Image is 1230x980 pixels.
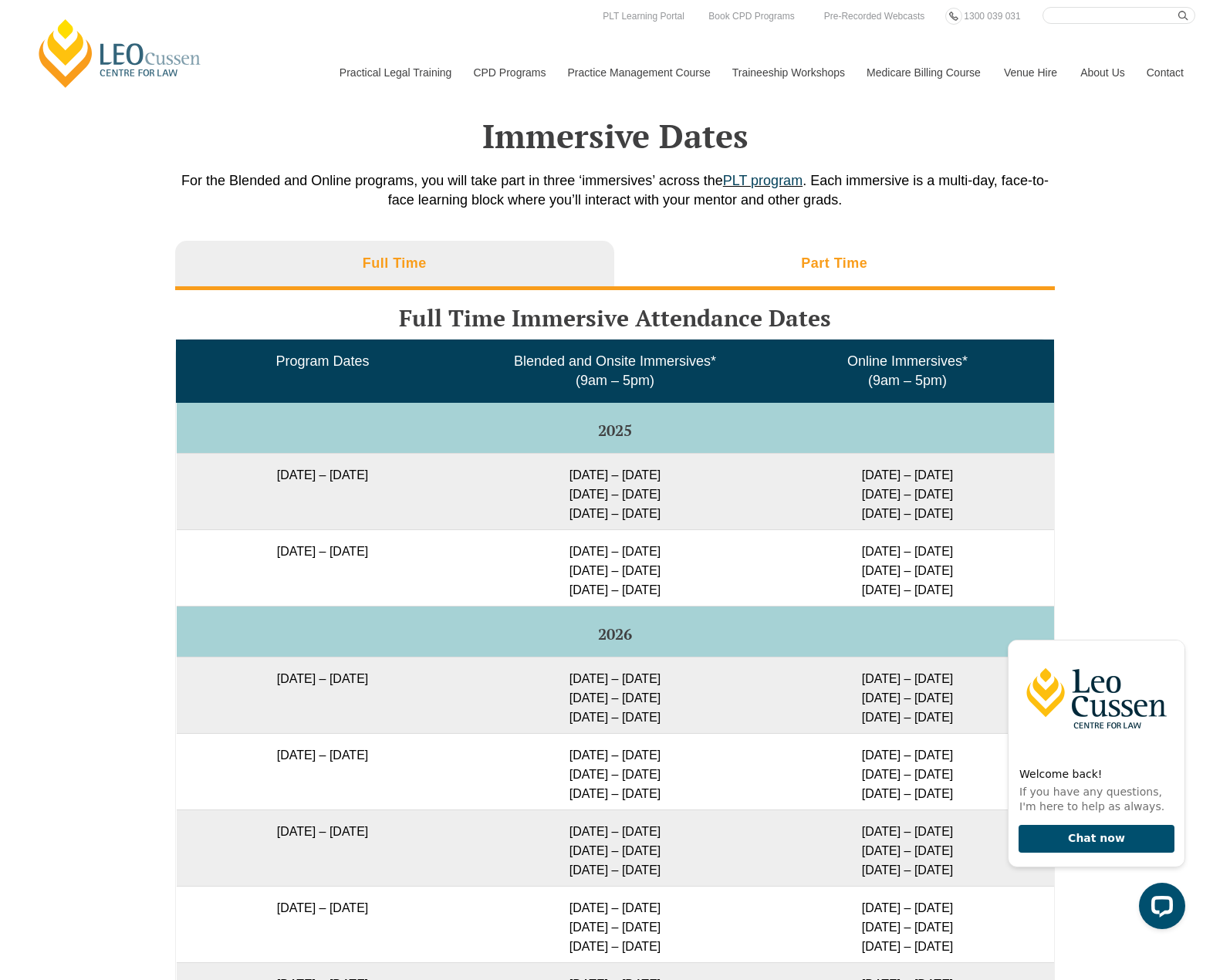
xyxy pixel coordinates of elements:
[762,529,1054,606] td: [DATE] – [DATE] [DATE] – [DATE] [DATE] – [DATE]
[35,17,205,90] a: [PERSON_NAME] Centre for Law
[762,733,1054,809] td: [DATE] – [DATE] [DATE] – [DATE] [DATE] – [DATE]
[469,453,762,529] td: [DATE] – [DATE] [DATE] – [DATE] [DATE] – [DATE]
[177,453,469,529] td: [DATE] – [DATE]
[762,886,1054,962] td: [DATE] – [DATE] [DATE] – [DATE] [DATE] – [DATE]
[177,529,469,606] td: [DATE] – [DATE]
[705,8,798,25] a: Book CPD Programs
[514,353,716,388] span: Blended and Onsite Immersives* (9am – 5pm)
[1069,39,1135,106] a: About Us
[175,306,1055,331] h3: Full Time Immersive Attendance Dates
[801,255,867,272] h3: Part Time
[847,353,968,388] span: Online Immersives* (9am – 5pm)
[820,8,929,25] a: Pre-Recorded Webcasts
[556,39,721,106] a: Practice Management Course
[469,886,762,962] td: [DATE] – [DATE] [DATE] – [DATE] [DATE] – [DATE]
[855,39,992,106] a: Medicare Billing Course
[1135,39,1195,106] a: Contact
[275,353,369,369] span: Program Dates
[960,8,1024,25] a: 1300 039 031
[175,117,1055,155] h2: Immersive Dates
[995,612,1191,941] iframe: LiveChat chat widget
[469,733,762,809] td: [DATE] – [DATE] [DATE] – [DATE] [DATE] – [DATE]
[723,173,803,188] a: PLT program
[183,422,1048,439] h5: 2025
[177,657,469,733] td: [DATE] – [DATE]
[992,39,1069,106] a: Venue Hire
[363,255,427,272] h3: Full Time
[183,626,1048,643] h5: 2026
[469,657,762,733] td: [DATE] – [DATE] [DATE] – [DATE] [DATE] – [DATE]
[177,886,469,962] td: [DATE] – [DATE]
[469,529,762,606] td: [DATE] – [DATE] [DATE] – [DATE] [DATE] – [DATE]
[762,809,1054,886] td: [DATE] – [DATE] [DATE] – [DATE] [DATE] – [DATE]
[177,809,469,886] td: [DATE] – [DATE]
[469,809,762,886] td: [DATE] – [DATE] [DATE] – [DATE] [DATE] – [DATE]
[762,657,1054,733] td: [DATE] – [DATE] [DATE] – [DATE] [DATE] – [DATE]
[721,39,855,106] a: Traineeship Workshops
[461,39,556,106] a: CPD Programs
[328,39,462,106] a: Practical Legal Training
[177,733,469,809] td: [DATE] – [DATE]
[964,11,1020,22] span: 1300 039 031
[599,8,688,25] a: PLT Learning Portal
[762,453,1054,529] td: [DATE] – [DATE] [DATE] – [DATE] [DATE] – [DATE]
[175,171,1055,210] p: For the Blended and Online programs, you will take part in three ‘immersives’ across the . Each i...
